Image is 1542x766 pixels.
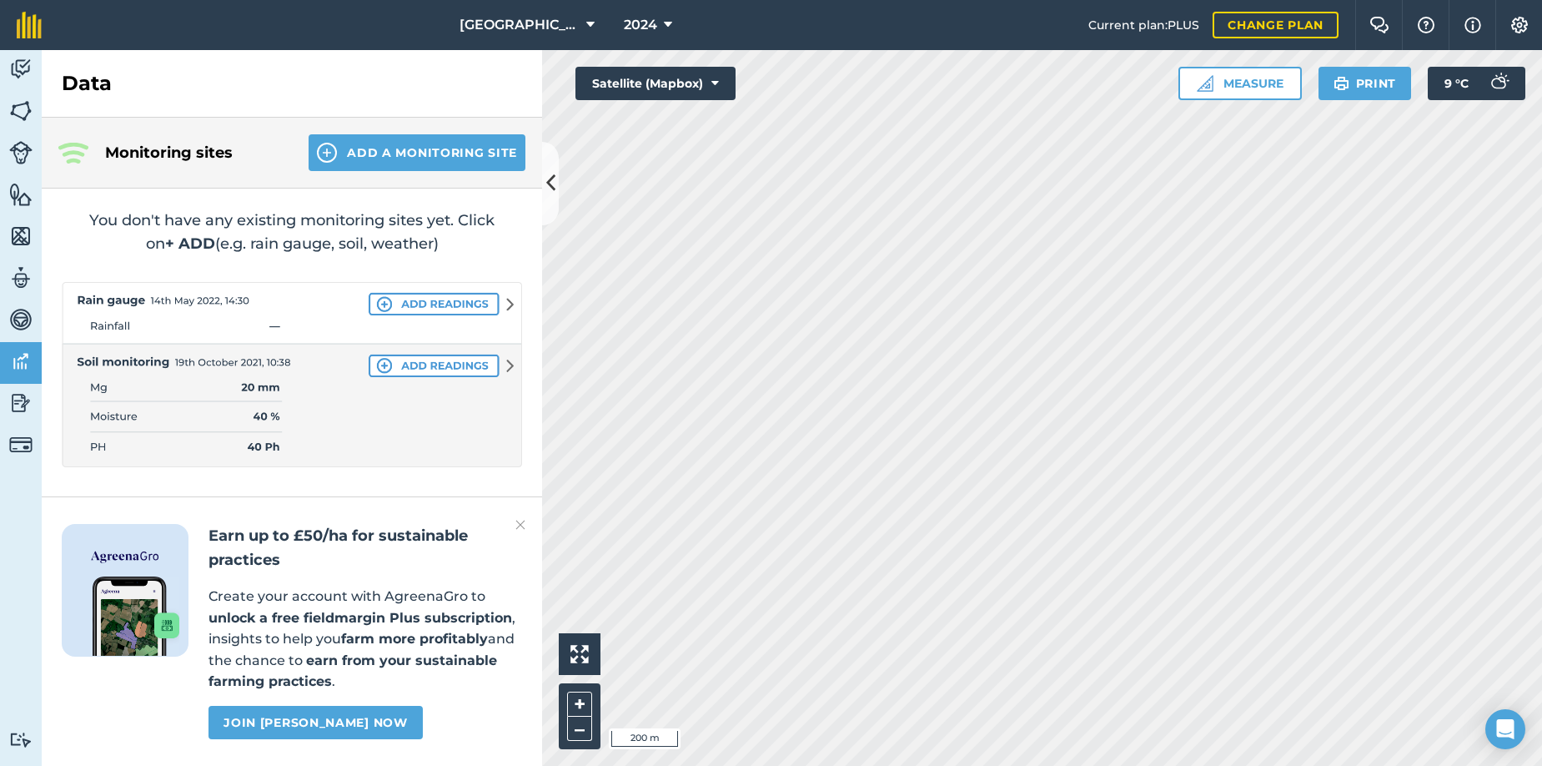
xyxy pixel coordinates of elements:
[9,307,33,332] img: svg+xml;base64,PD94bWwgdmVyc2lvbj0iMS4wIiBlbmNvZGluZz0idXRmLTgiPz4KPCEtLSBHZW5lcmF0b3I6IEFkb2JlIE...
[341,631,488,647] strong: farm more profitably
[575,67,736,100] button: Satellite (Mapbox)
[515,515,525,535] img: svg+xml;base64,PHN2ZyB4bWxucz0iaHR0cDovL3d3dy53My5vcmcvMjAwMC9zdmciIHdpZHRoPSIyMiIgaGVpZ2h0PSIzMC...
[1509,17,1529,33] img: A cog icon
[93,577,179,656] img: Screenshot of the Gro app
[62,209,522,255] h2: You don't have any existing monitoring sites yet. Click on (e.g. rain gauge, soil, weather)
[208,586,522,693] p: Create your account with AgreenaGro to , insights to help you and the chance to .
[165,234,215,253] strong: + ADD
[1318,67,1412,100] button: Print
[9,391,33,416] img: svg+xml;base64,PD94bWwgdmVyc2lvbj0iMS4wIiBlbmNvZGluZz0idXRmLTgiPz4KPCEtLSBHZW5lcmF0b3I6IEFkb2JlIE...
[1213,12,1339,38] a: Change plan
[17,12,42,38] img: fieldmargin Logo
[624,15,657,35] span: 2024
[9,141,33,164] img: svg+xml;base64,PD94bWwgdmVyc2lvbj0iMS4wIiBlbmNvZGluZz0idXRmLTgiPz4KPCEtLSBHZW5lcmF0b3I6IEFkb2JlIE...
[1197,75,1213,92] img: Ruler icon
[9,732,33,748] img: svg+xml;base64,PD94bWwgdmVyc2lvbj0iMS4wIiBlbmNvZGluZz0idXRmLTgiPz4KPCEtLSBHZW5lcmF0b3I6IEFkb2JlIE...
[317,143,337,163] img: svg+xml;base64,PHN2ZyB4bWxucz0iaHR0cDovL3d3dy53My5vcmcvMjAwMC9zdmciIHdpZHRoPSIxNCIgaGVpZ2h0PSIyNC...
[9,182,33,207] img: svg+xml;base64,PHN2ZyB4bWxucz0iaHR0cDovL3d3dy53My5vcmcvMjAwMC9zdmciIHdpZHRoPSI1NiIgaGVpZ2h0PSI2MC...
[62,70,112,97] h2: Data
[570,645,589,663] img: Four arrows, one pointing top left, one top right, one bottom right and the last bottom left
[9,265,33,290] img: svg+xml;base64,PD94bWwgdmVyc2lvbj0iMS4wIiBlbmNvZGluZz0idXRmLTgiPz4KPCEtLSBHZW5lcmF0b3I6IEFkb2JlIE...
[9,98,33,123] img: svg+xml;base64,PHN2ZyB4bWxucz0iaHR0cDovL3d3dy53My5vcmcvMjAwMC9zdmciIHdpZHRoPSI1NiIgaGVpZ2h0PSI2MC...
[1369,17,1389,33] img: Two speech bubbles overlapping with the left bubble in the forefront
[58,143,88,164] img: Three radiating wave signals
[309,134,525,171] button: Add a Monitoring Site
[9,433,33,456] img: svg+xml;base64,PD94bWwgdmVyc2lvbj0iMS4wIiBlbmNvZGluZz0idXRmLTgiPz4KPCEtLSBHZW5lcmF0b3I6IEFkb2JlIE...
[567,717,592,741] button: –
[1416,17,1436,33] img: A question mark icon
[9,224,33,249] img: svg+xml;base64,PHN2ZyB4bWxucz0iaHR0cDovL3d3dy53My5vcmcvMjAwMC9zdmciIHdpZHRoPSI1NiIgaGVpZ2h0PSI2MC...
[567,692,592,717] button: +
[1088,16,1199,34] span: Current plan : PLUS
[105,141,282,164] h4: Monitoring sites
[9,349,33,374] img: svg+xml;base64,PD94bWwgdmVyc2lvbj0iMS4wIiBlbmNvZGluZz0idXRmLTgiPz4KPCEtLSBHZW5lcmF0b3I6IEFkb2JlIE...
[208,524,522,572] h2: Earn up to £50/ha for sustainable practices
[208,610,512,626] strong: unlock a free fieldmargin Plus subscription
[1428,67,1525,100] button: 9 °C
[208,653,497,690] strong: earn from your sustainable farming practices
[1464,15,1481,35] img: svg+xml;base64,PHN2ZyB4bWxucz0iaHR0cDovL3d3dy53My5vcmcvMjAwMC9zdmciIHdpZHRoPSIxNyIgaGVpZ2h0PSIxNy...
[208,706,422,739] a: Join [PERSON_NAME] now
[1444,67,1469,100] span: 9 ° C
[1485,709,1525,749] div: Open Intercom Messenger
[1178,67,1302,100] button: Measure
[460,15,580,35] span: [GEOGRAPHIC_DATA]
[1334,73,1349,93] img: svg+xml;base64,PHN2ZyB4bWxucz0iaHR0cDovL3d3dy53My5vcmcvMjAwMC9zdmciIHdpZHRoPSIxOSIgaGVpZ2h0PSIyNC...
[9,57,33,82] img: svg+xml;base64,PD94bWwgdmVyc2lvbj0iMS4wIiBlbmNvZGluZz0idXRmLTgiPz4KPCEtLSBHZW5lcmF0b3I6IEFkb2JlIE...
[1482,67,1515,100] img: svg+xml;base64,PD94bWwgdmVyc2lvbj0iMS4wIiBlbmNvZGluZz0idXRmLTgiPz4KPCEtLSBHZW5lcmF0b3I6IEFkb2JlIE...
